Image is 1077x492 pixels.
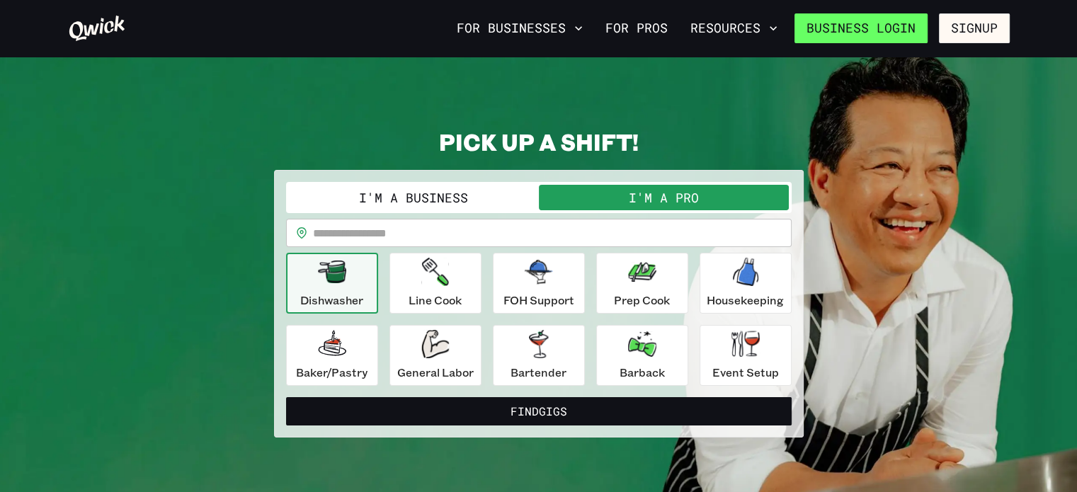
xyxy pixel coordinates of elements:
[286,397,792,425] button: FindGigs
[389,253,481,314] button: Line Cook
[596,253,688,314] button: Prep Cook
[296,364,367,381] p: Baker/Pastry
[286,253,378,314] button: Dishwasher
[289,185,539,210] button: I'm a Business
[620,364,665,381] p: Barback
[614,292,670,309] p: Prep Cook
[274,127,804,156] h2: PICK UP A SHIFT!
[596,325,688,386] button: Barback
[493,253,585,314] button: FOH Support
[286,325,378,386] button: Baker/Pastry
[539,185,789,210] button: I'm a Pro
[712,364,779,381] p: Event Setup
[300,292,363,309] p: Dishwasher
[939,13,1010,43] button: Signup
[685,16,783,40] button: Resources
[389,325,481,386] button: General Labor
[409,292,462,309] p: Line Cook
[794,13,928,43] a: Business Login
[700,325,792,386] button: Event Setup
[451,16,588,40] button: For Businesses
[700,253,792,314] button: Housekeeping
[493,325,585,386] button: Bartender
[707,292,784,309] p: Housekeeping
[397,364,474,381] p: General Labor
[600,16,673,40] a: For Pros
[511,364,566,381] p: Bartender
[503,292,574,309] p: FOH Support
